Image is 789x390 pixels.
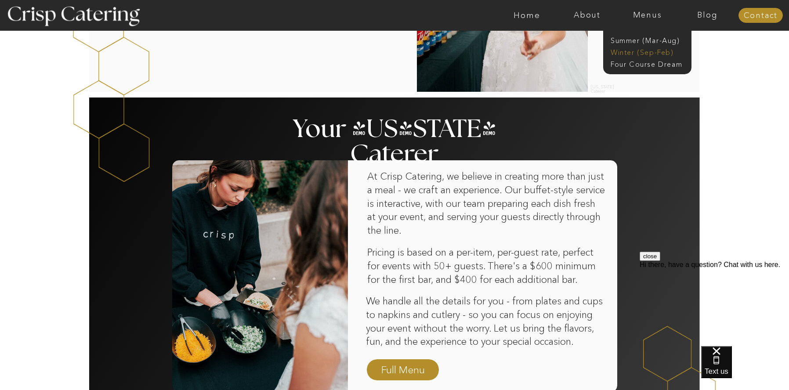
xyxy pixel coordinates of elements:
a: Contact [738,11,783,20]
a: Full Menu [377,363,428,378]
a: Blog [677,11,738,20]
a: Summer (Mar-Aug) [611,36,689,44]
iframe: podium webchat widget prompt [640,252,789,357]
p: Pricing is based on a per-item, per-guest rate, perfect for events with 50+ guests. There's a $60... [367,246,605,287]
a: Winter (Sep-Feb) [611,47,683,56]
a: Home [497,11,557,20]
a: Menus [617,11,677,20]
p: At Crisp Catering, we believe in creating more than just a meal - we craft an experience. Our buf... [367,170,605,254]
iframe: podium webchat widget bubble [701,346,789,390]
h2: [US_STATE] Caterer [591,85,618,90]
a: About [557,11,617,20]
a: Four Course Dream [611,59,689,68]
p: We handle all the details for you - from plates and cups to napkins and cutlery - so you can focu... [366,295,608,349]
h2: Your [US_STATE] Caterer [291,117,498,134]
